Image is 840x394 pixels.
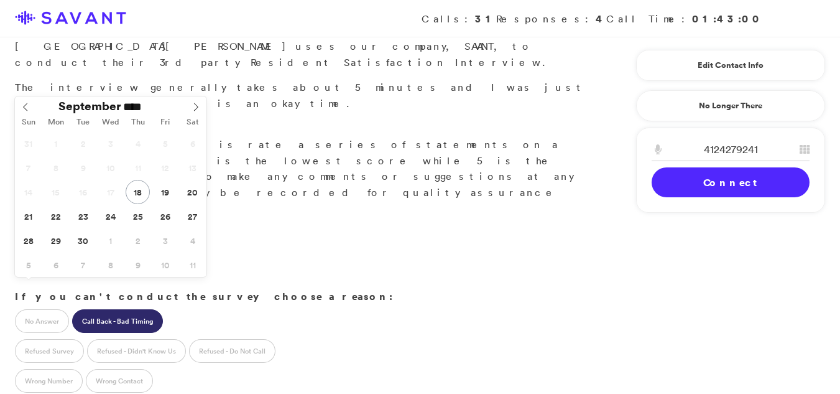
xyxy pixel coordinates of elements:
span: September 24, 2025 [98,204,122,228]
span: September 23, 2025 [71,204,95,228]
label: No Answer [15,309,69,333]
span: September [58,100,121,112]
span: September 9, 2025 [71,156,95,180]
span: October 11, 2025 [180,253,205,277]
span: September 20, 2025 [180,180,205,204]
span: September 5, 2025 [153,131,177,156]
span: September 1, 2025 [44,131,68,156]
span: October 10, 2025 [153,253,177,277]
span: Wed [97,118,124,126]
span: September 14, 2025 [16,180,40,204]
span: September 25, 2025 [126,204,150,228]
label: Refused - Do Not Call [189,339,275,363]
span: October 6, 2025 [44,253,68,277]
span: September 16, 2025 [71,180,95,204]
input: Year [121,100,166,113]
span: September 10, 2025 [98,156,122,180]
label: Wrong Number [15,369,83,393]
label: Refused Survey [15,339,84,363]
span: October 5, 2025 [16,253,40,277]
label: Call Back - Bad Timing [72,309,163,333]
span: September 21, 2025 [16,204,40,228]
a: No Longer There [636,90,825,121]
p: The interview generally takes about 5 minutes and I was just calling to see if now is an okay time. [15,80,589,111]
span: September 2, 2025 [71,131,95,156]
span: Tue [70,118,97,126]
span: September 27, 2025 [180,204,205,228]
span: Sat [179,118,206,126]
span: Fri [152,118,179,126]
span: September 13, 2025 [180,156,205,180]
span: October 9, 2025 [126,253,150,277]
span: October 3, 2025 [153,228,177,253]
label: Wrong Contact [86,369,153,393]
a: Edit Contact Info [652,55,810,75]
span: September 29, 2025 [44,228,68,253]
p: Great. What you'll do is rate a series of statements on a scale of 1 to 5. 1 is the lowest score ... [15,121,589,217]
span: September 17, 2025 [98,180,122,204]
span: October 7, 2025 [71,253,95,277]
label: Refused - Didn't Know Us [87,339,186,363]
span: Thu [124,118,152,126]
span: September 30, 2025 [71,228,95,253]
strong: 31 [475,12,496,26]
span: September 11, 2025 [126,156,150,180]
span: Mon [42,118,70,126]
span: September 18, 2025 [126,180,150,204]
span: October 1, 2025 [98,228,122,253]
span: October 4, 2025 [180,228,205,253]
span: September 8, 2025 [44,156,68,180]
span: September 22, 2025 [44,204,68,228]
span: September 3, 2025 [98,131,122,156]
span: September 28, 2025 [16,228,40,253]
strong: 4 [596,12,606,26]
span: September 12, 2025 [153,156,177,180]
span: Sun [15,118,42,126]
p: Hi , my name is [PERSON_NAME]. The Retreat at [GEOGRAPHIC_DATA][PERSON_NAME] uses our company, SA... [15,7,589,70]
strong: 01:43:00 [692,12,763,26]
span: October 8, 2025 [98,253,122,277]
span: September 7, 2025 [16,156,40,180]
span: August 31, 2025 [16,131,40,156]
strong: If you can't conduct the survey choose a reason: [15,289,393,303]
span: September 26, 2025 [153,204,177,228]
span: September 6, 2025 [180,131,205,156]
span: September 15, 2025 [44,180,68,204]
span: September 4, 2025 [126,131,150,156]
a: Connect [652,167,810,197]
span: October 2, 2025 [126,228,150,253]
span: September 19, 2025 [153,180,177,204]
